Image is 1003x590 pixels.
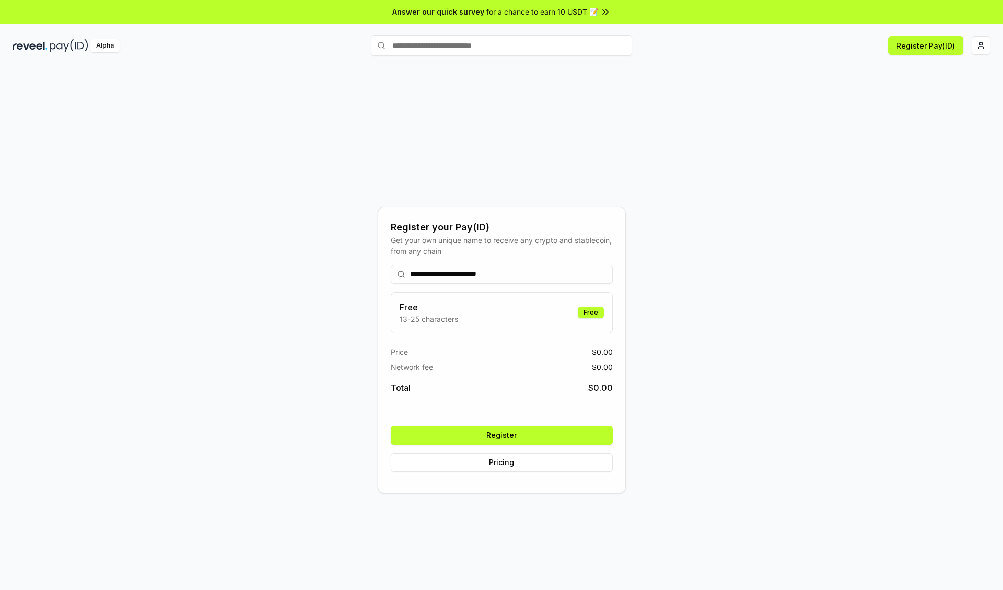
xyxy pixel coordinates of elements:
[391,235,613,257] div: Get your own unique name to receive any crypto and stablecoin, from any chain
[578,307,604,318] div: Free
[888,36,963,55] button: Register Pay(ID)
[588,381,613,394] span: $ 0.00
[392,6,484,17] span: Answer our quick survey
[90,39,120,52] div: Alpha
[391,220,613,235] div: Register your Pay(ID)
[391,381,411,394] span: Total
[486,6,598,17] span: for a chance to earn 10 USDT 📝
[50,39,88,52] img: pay_id
[391,426,613,445] button: Register
[391,453,613,472] button: Pricing
[13,39,48,52] img: reveel_dark
[391,346,408,357] span: Price
[592,346,613,357] span: $ 0.00
[391,362,433,373] span: Network fee
[400,301,458,314] h3: Free
[400,314,458,325] p: 13-25 characters
[592,362,613,373] span: $ 0.00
